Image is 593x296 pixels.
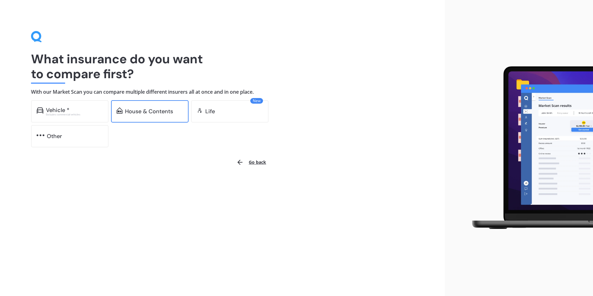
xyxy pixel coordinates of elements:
[37,132,44,138] img: other.81dba5aafe580aa69f38.svg
[197,107,203,114] img: life.f720d6a2d7cdcd3ad642.svg
[37,107,43,114] img: car.f15378c7a67c060ca3f3.svg
[463,63,593,233] img: laptop.webp
[250,98,263,104] span: New
[125,108,173,114] div: House & Contents
[47,133,62,139] div: Other
[117,107,123,114] img: home-and-contents.b802091223b8502ef2dd.svg
[46,107,69,113] div: Vehicle *
[31,89,414,95] h4: With our Market Scan you can compare multiple different insurers all at once and in one place.
[46,113,103,116] div: Excludes commercial vehicles
[31,52,414,81] h1: What insurance do you want to compare first?
[233,155,270,170] button: Go back
[205,108,215,114] div: Life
